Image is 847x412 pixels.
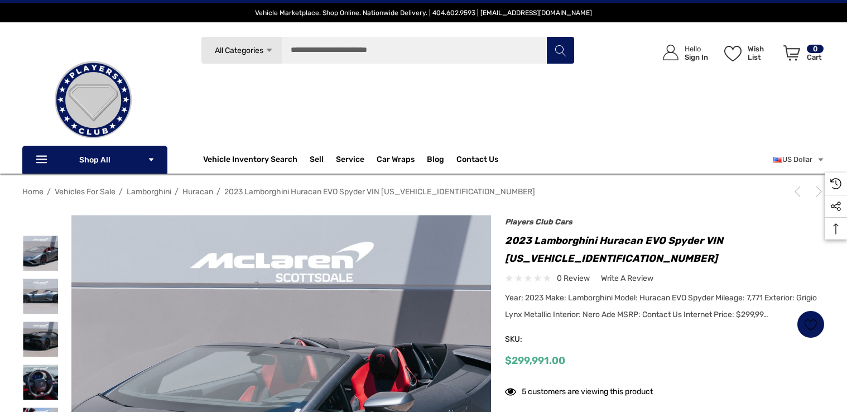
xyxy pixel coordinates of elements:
[203,155,297,167] a: Vehicle Inventory Search
[505,381,653,399] div: 5 customers are viewing this product
[505,354,565,367] span: $299,991.00
[797,310,825,338] a: Wish List
[663,45,678,60] svg: Icon User Account
[685,53,708,61] p: Sign In
[23,236,58,271] img: For Sale: 2023 Lamborghini Huracan EVO Spyder VIN ZHWUT5ZF8PLA22487
[23,322,58,357] img: For Sale: 2023 Lamborghini Huracan EVO Spyder VIN ZHWUT5ZF8PLA22487
[505,293,817,319] span: Year: 2023 Make: Lamborghini Model: Huracan EVO Spyder Mileage: 7,771 Exterior: Grigio Lynx Metal...
[182,187,213,197] a: Huracan
[748,45,777,61] p: Wish List
[601,274,653,284] span: Write a Review
[807,53,824,61] p: Cart
[55,187,116,197] a: Vehicles For Sale
[22,182,825,202] nav: Breadcrumb
[377,155,415,167] span: Car Wraps
[336,155,364,167] a: Service
[37,44,149,156] img: Players Club | Cars For Sale
[825,223,847,234] svg: Top
[427,155,444,167] a: Blog
[23,279,58,314] img: For Sale: 2023 Lamborghini Huracan EVO Spyder VIN ZHWUT5ZF8PLA22487
[546,36,574,64] button: Search
[22,187,44,197] a: Home
[809,186,825,197] a: Next
[601,271,653,285] a: Write a Review
[377,148,427,171] a: Car Wraps
[127,187,171,197] a: Lamborghini
[224,187,535,197] a: 2023 Lamborghini Huracan EVO Spyder VIN [US_VEHICLE_IDENTIFICATION_NUMBER]
[215,46,263,55] span: All Categories
[805,318,817,331] svg: Wish List
[557,271,590,285] span: 0 review
[23,365,58,400] img: For Sale: 2023 Lamborghini Huracan EVO Spyder VIN ZHWUT5ZF8PLA22487
[505,232,825,267] h1: 2023 Lamborghini Huracan EVO Spyder VIN [US_VEHICLE_IDENTIFICATION_NUMBER]
[792,186,807,197] a: Previous
[201,36,282,64] a: All Categories Icon Arrow Down Icon Arrow Up
[147,156,155,164] svg: Icon Arrow Down
[505,217,572,227] a: Players Club Cars
[310,155,324,167] span: Sell
[719,33,778,72] a: Wish List Wish List
[773,148,825,171] a: USD
[830,178,841,189] svg: Recently Viewed
[685,45,708,53] p: Hello
[265,46,273,55] svg: Icon Arrow Down
[783,45,800,61] svg: Review Your Cart
[35,154,51,166] svg: Icon Line
[456,155,498,167] a: Contact Us
[724,46,742,61] svg: Wish List
[830,201,841,212] svg: Social Media
[650,33,714,72] a: Sign in
[807,45,824,53] p: 0
[22,146,167,174] p: Shop All
[505,332,561,347] span: SKU:
[778,33,825,77] a: Cart with 0 items
[255,9,592,17] span: Vehicle Marketplace. Shop Online. Nationwide Delivery. | 404.602.9593 | [EMAIL_ADDRESS][DOMAIN_NAME]
[310,148,336,171] a: Sell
